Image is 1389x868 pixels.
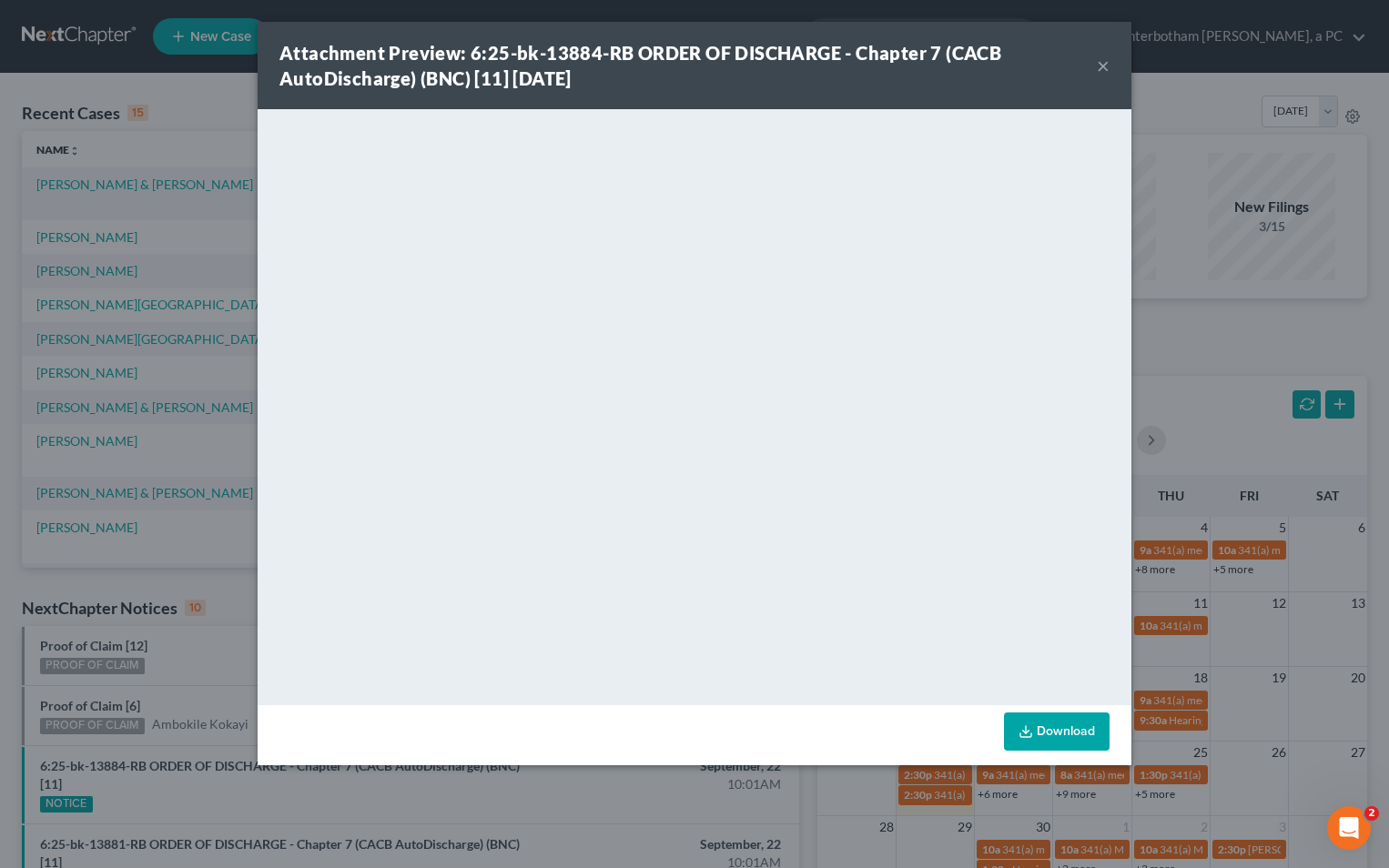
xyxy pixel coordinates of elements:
strong: Attachment Preview: 6:25-bk-13884-RB ORDER OF DISCHARGE - Chapter 7 (CACB AutoDischarge) (BNC) [1... [279,42,1001,89]
iframe: Intercom live chat [1327,806,1371,850]
a: Download [1004,712,1110,751]
button: × [1097,55,1110,76]
span: 2 [1364,806,1379,821]
iframe: <object ng-attr-data='[URL][DOMAIN_NAME]' type='application/pdf' width='100%' height='650px'></ob... [258,109,1131,701]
